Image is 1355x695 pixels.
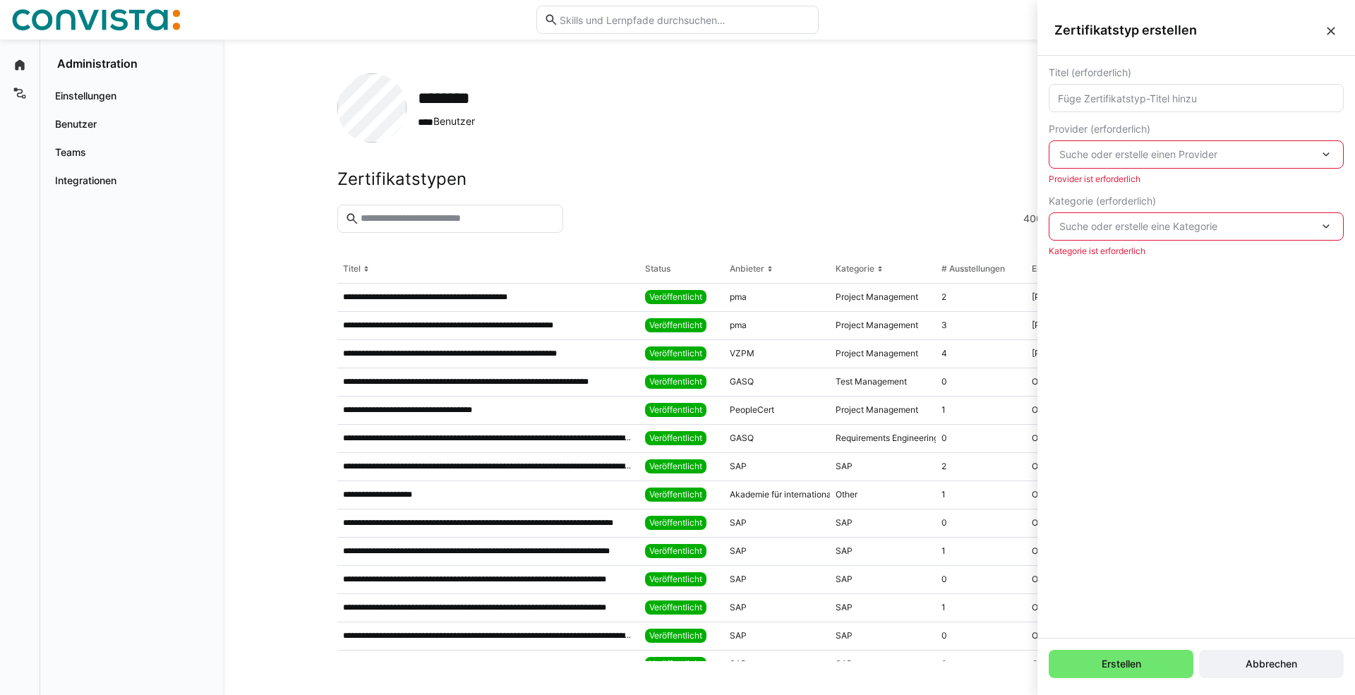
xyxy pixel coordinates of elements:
div: Kategorie [836,263,874,274]
div: SAP [730,574,747,585]
div: Ontology Import [1032,602,1095,613]
div: SAP [730,461,747,472]
span: Veröffentlicht [649,348,702,359]
div: SAP [730,517,747,528]
span: Kategorie (erforderlich) [1049,195,1156,207]
div: SAP [836,630,853,641]
div: 0 [941,376,947,387]
div: Ontology Import [1032,658,1095,670]
div: Requirements Engineering [836,433,939,444]
span: Veröffentlicht [649,320,702,331]
span: Veröffentlicht [649,545,702,557]
input: Füge Zertifikatstyp-Titel hinzu [1056,92,1336,104]
div: 2 [941,461,946,472]
div: 1 [941,489,946,500]
h2: Zertifikatstypen [337,169,466,190]
div: Ontology Import [1032,433,1095,444]
span: Provider ist erforderlich [1049,174,1140,184]
div: SAP [836,602,853,613]
button: Erstellen [1049,650,1193,678]
div: [PERSON_NAME] [1032,291,1100,303]
div: Ontology Import [1032,461,1095,472]
button: Abbrechen [1199,650,1344,678]
div: pma [730,320,747,331]
div: VZPM [730,348,754,359]
div: PeopleCert [730,404,774,416]
span: Veröffentlicht [649,630,702,641]
div: 2 [941,291,946,303]
div: Ontology Import [1032,404,1095,416]
div: SAP [836,574,853,585]
div: Ontology Import [1032,545,1095,557]
div: 1 [941,545,946,557]
div: Project Management [836,320,918,331]
span: Veröffentlicht [649,404,702,416]
div: # Ausstellungen [941,263,1005,274]
span: Abbrechen [1243,657,1299,671]
span: Veröffentlicht [649,376,702,387]
div: Titel [343,263,361,274]
span: Titel (erforderlich) [1049,67,1131,78]
span: Veröffentlicht [649,433,702,444]
span: Veröffentlicht [649,517,702,528]
div: Status [645,263,670,274]
div: pma [730,291,747,303]
div: Test Management [836,376,907,387]
div: 1 [941,404,946,416]
div: 3 [941,320,947,331]
span: Zertifikatstyp erstellen [1054,23,1324,38]
div: 4 [941,348,947,359]
div: 1 [941,602,946,613]
div: Akademie für internationale Rechnungslegung [730,489,912,500]
span: Kategorie ist erforderlich [1049,246,1145,256]
span: Provider (erforderlich) [1049,123,1150,135]
div: SAP [730,545,747,557]
div: [PERSON_NAME] [1032,320,1100,331]
span: Veröffentlicht [649,461,702,472]
div: Project Management [836,291,918,303]
div: 0 [941,630,947,641]
div: Ontology Import [1032,574,1095,585]
span: Veröffentlicht [649,574,702,585]
span: Veröffentlicht [649,291,702,303]
div: 0 [941,517,947,528]
div: 0 [941,574,947,585]
div: SAP [730,602,747,613]
div: 0 [941,433,947,444]
span: Veröffentlicht [649,658,702,670]
input: Skills und Lernpfade durchsuchen… [558,13,811,26]
div: Ontology Import [1032,517,1095,528]
span: Veröffentlicht [649,489,702,500]
span: Veröffentlicht [649,602,702,613]
div: Erstellt von [1032,263,1076,274]
div: SAP [730,630,747,641]
div: Project Management [836,404,918,416]
div: SAP [836,545,853,557]
div: SAP [836,658,853,670]
span: Suche oder erstelle einen Provider [1059,147,1319,162]
div: GASQ [730,433,754,444]
div: Project Management [836,348,918,359]
div: SAP [730,658,747,670]
div: SAP [836,461,853,472]
div: Ontology Import [1032,630,1095,641]
span: Benutzer [418,114,475,129]
div: [PERSON_NAME] [1032,348,1100,359]
div: SAP [836,517,853,528]
span: Suche oder erstelle eine Kategorie [1059,219,1319,234]
span: Erstellen [1100,657,1143,671]
div: Other [836,489,857,500]
div: Ontology Import [1032,489,1095,500]
div: Anbieter [730,263,764,274]
div: Ontology Import [1032,376,1095,387]
div: GASQ [730,376,754,387]
div: 0 [941,658,947,670]
span: 400 [1023,212,1042,226]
